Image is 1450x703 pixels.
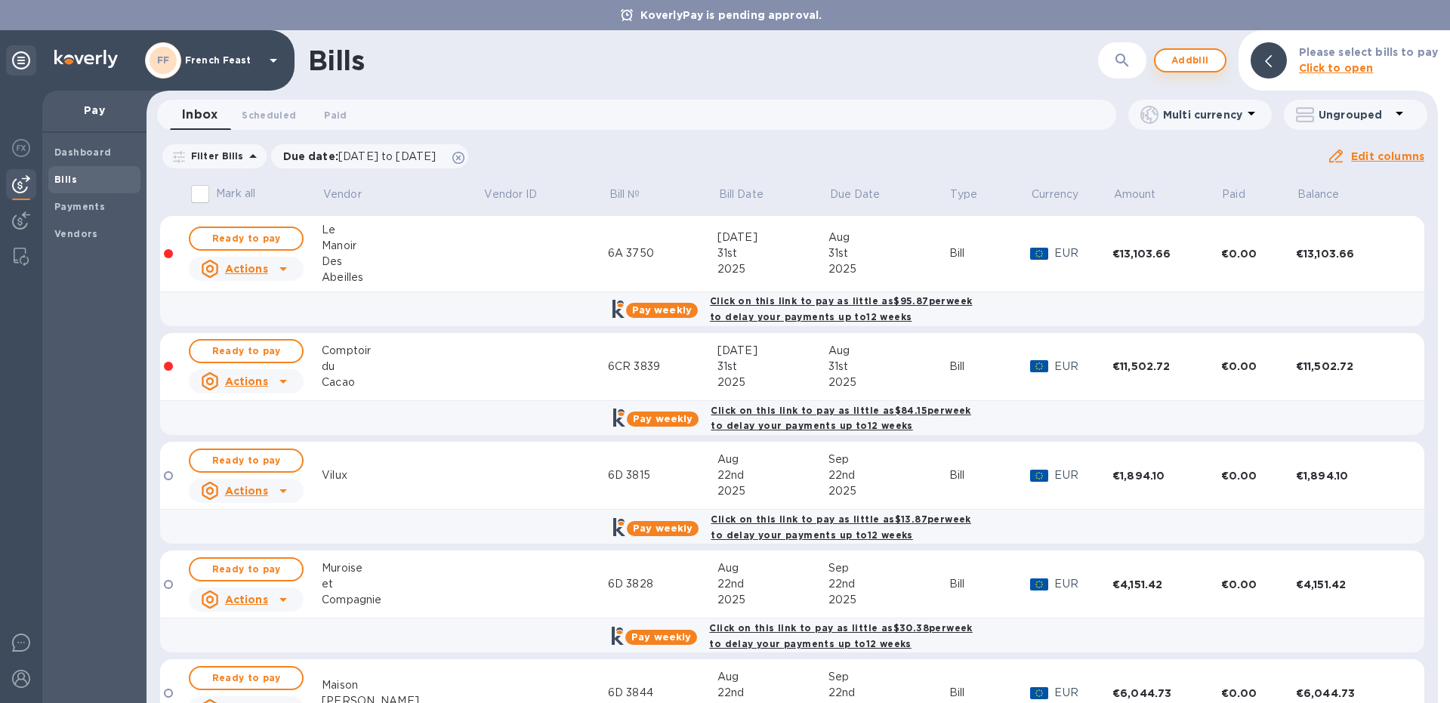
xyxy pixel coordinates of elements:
[12,139,30,157] img: Foreign exchange
[828,560,949,576] div: Sep
[54,174,77,185] b: Bills
[322,254,483,270] div: Des
[717,669,828,685] div: Aug
[830,187,881,202] p: Due Date
[1112,468,1220,483] div: €1,894.10
[202,452,290,470] span: Ready to pay
[949,467,1031,483] div: Bill
[828,669,949,685] div: Sep
[717,576,828,592] div: 22nd
[1221,359,1296,374] div: €0.00
[54,146,112,158] b: Dashboard
[717,452,828,467] div: Aug
[633,413,693,424] b: Pay weekly
[225,375,268,387] u: Actions
[631,631,691,643] b: Pay weekly
[1296,359,1404,374] div: €11,502.72
[710,295,972,322] b: Click on this link to pay as little as $95.87 per week to delay your payments up to 12 weeks
[608,245,717,261] div: 6A 3750
[711,513,970,541] b: Click on this link to pay as little as $13.87 per week to delay your payments up to 12 weeks
[950,187,997,202] span: Type
[324,107,347,123] span: Paid
[1222,187,1265,202] span: Paid
[719,187,764,202] p: Bill Date
[322,576,483,592] div: et
[1112,359,1220,374] div: €11,502.72
[189,339,304,363] button: Ready to pay
[608,359,717,375] div: 6CR 3839
[1054,685,1112,701] p: EUR
[632,304,692,316] b: Pay weekly
[1154,48,1226,72] button: Addbill
[633,523,693,534] b: Pay weekly
[608,576,717,592] div: 6D 3828
[717,467,828,483] div: 22nd
[1112,686,1220,701] div: €6,044.73
[828,467,949,483] div: 22nd
[711,405,970,432] b: Click on this link to pay as little as $84.15 per week to delay your payments up to 12 weeks
[308,45,364,76] h1: Bills
[338,150,436,162] span: [DATE] to [DATE]
[54,201,105,212] b: Payments
[322,677,483,693] div: Maison
[185,55,261,66] p: French Feast
[1168,51,1213,69] span: Add bill
[54,50,118,68] img: Logo
[182,104,217,125] span: Inbox
[828,685,949,701] div: 22nd
[608,467,717,483] div: 6D 3815
[1032,187,1078,202] p: Currency
[717,685,828,701] div: 22nd
[202,342,290,360] span: Ready to pay
[1221,246,1296,261] div: €0.00
[189,666,304,690] button: Ready to pay
[216,186,255,202] p: Mark all
[157,54,170,66] b: FF
[1054,467,1112,483] p: EUR
[830,187,900,202] span: Due Date
[271,144,469,168] div: Due date:[DATE] to [DATE]
[322,375,483,390] div: Cacao
[202,230,290,248] span: Ready to pay
[189,449,304,473] button: Ready to pay
[828,576,949,592] div: 22nd
[1221,686,1296,701] div: €0.00
[717,245,828,261] div: 31st
[1054,576,1112,592] p: EUR
[719,187,783,202] span: Bill Date
[1299,46,1438,58] b: Please select bills to pay
[323,187,362,202] p: Vendor
[202,669,290,687] span: Ready to pay
[322,359,483,375] div: du
[1297,187,1359,202] span: Balance
[54,228,98,239] b: Vendors
[1296,246,1404,261] div: €13,103.66
[1319,107,1390,122] p: Ungrouped
[609,187,660,202] span: Bill №
[828,261,949,277] div: 2025
[828,592,949,608] div: 2025
[225,485,268,497] u: Actions
[828,375,949,390] div: 2025
[949,685,1031,701] div: Bill
[717,592,828,608] div: 2025
[189,557,304,581] button: Ready to pay
[717,375,828,390] div: 2025
[323,187,381,202] span: Vendor
[609,187,640,202] p: Bill №
[949,245,1031,261] div: Bill
[322,343,483,359] div: Comptoir
[949,576,1031,592] div: Bill
[828,483,949,499] div: 2025
[1221,577,1296,592] div: €0.00
[828,452,949,467] div: Sep
[717,230,828,245] div: [DATE]
[1112,577,1220,592] div: €4,151.42
[242,107,296,123] span: Scheduled
[1221,468,1296,483] div: €0.00
[322,238,483,254] div: Manoir
[1163,107,1242,122] p: Multi currency
[283,149,444,164] p: Due date :
[322,592,483,608] div: Compagnie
